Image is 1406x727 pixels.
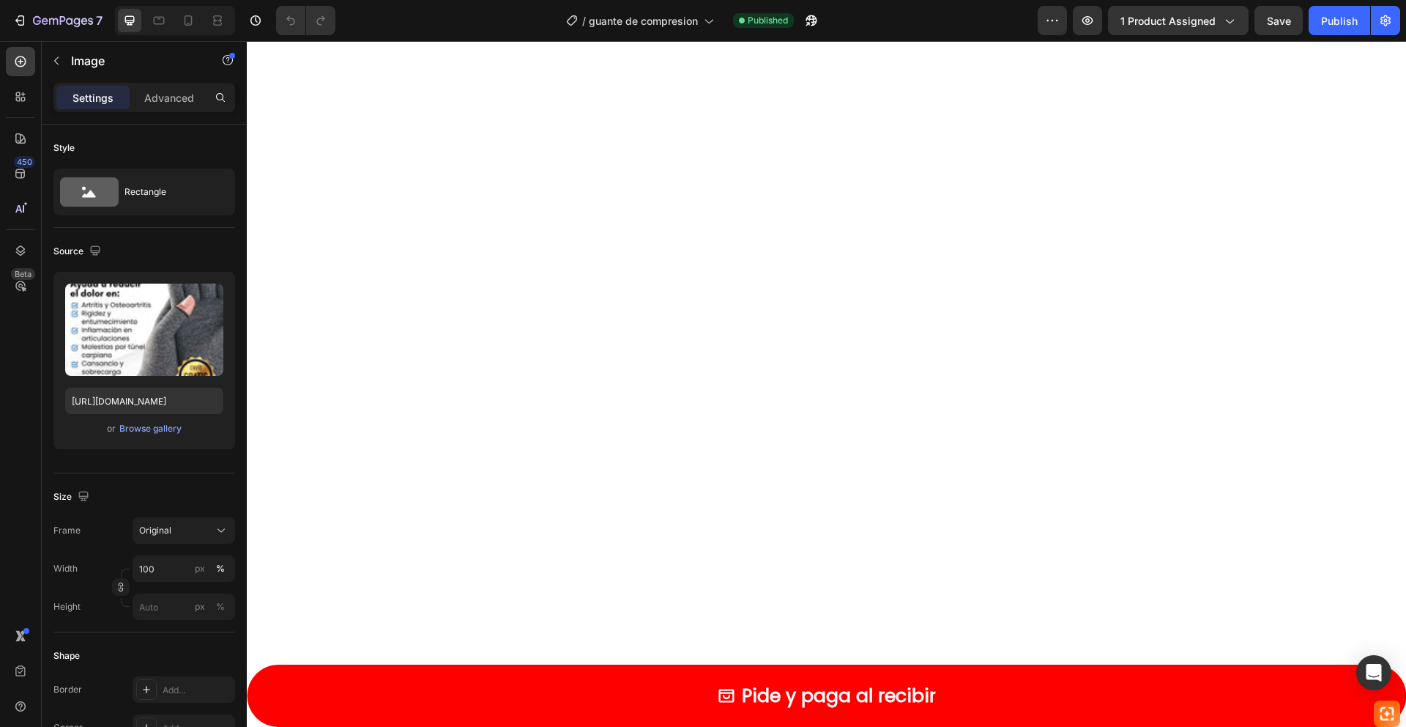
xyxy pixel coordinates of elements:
div: px [195,562,205,575]
div: Open Intercom Messenger [1356,655,1391,690]
iframe: Design area [247,41,1406,727]
div: Undo/Redo [276,6,335,35]
p: Advanced [144,90,194,106]
div: Shape [53,649,80,663]
img: preview-image [65,284,223,376]
div: Source [53,242,104,262]
div: % [216,562,225,575]
p: 7 [96,12,103,29]
input: px% [133,556,235,582]
span: guante de compresion [589,13,698,29]
button: px [212,598,229,616]
button: % [191,560,209,577]
div: 450 [14,156,35,168]
button: Original [133,517,235,544]
div: Border [53,683,82,696]
button: 7 [6,6,109,35]
input: https://example.com/image.jpg [65,388,223,414]
div: Style [53,141,75,155]
span: / [582,13,586,29]
button: % [191,598,209,616]
button: Browse gallery [119,421,182,436]
span: Original [139,524,171,537]
input: px% [133,594,235,620]
div: Browse gallery [119,422,182,435]
div: Beta [11,268,35,280]
button: px [212,560,229,577]
p: Pide y paga al recibir [495,638,689,671]
span: Published [748,14,788,27]
div: Size [53,487,92,507]
button: Save [1254,6,1303,35]
label: Height [53,600,81,613]
button: 1 product assigned [1108,6,1249,35]
p: Settings [72,90,114,106]
div: Publish [1321,13,1358,29]
label: Frame [53,524,81,537]
span: or [107,420,116,438]
span: Save [1267,15,1291,27]
div: Rectangle [124,175,214,209]
p: Image [71,52,196,70]
div: % [216,600,225,613]
div: px [195,600,205,613]
div: Add... [163,684,231,697]
button: Publish [1309,6,1370,35]
span: 1 product assigned [1120,13,1216,29]
label: Width [53,562,78,575]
